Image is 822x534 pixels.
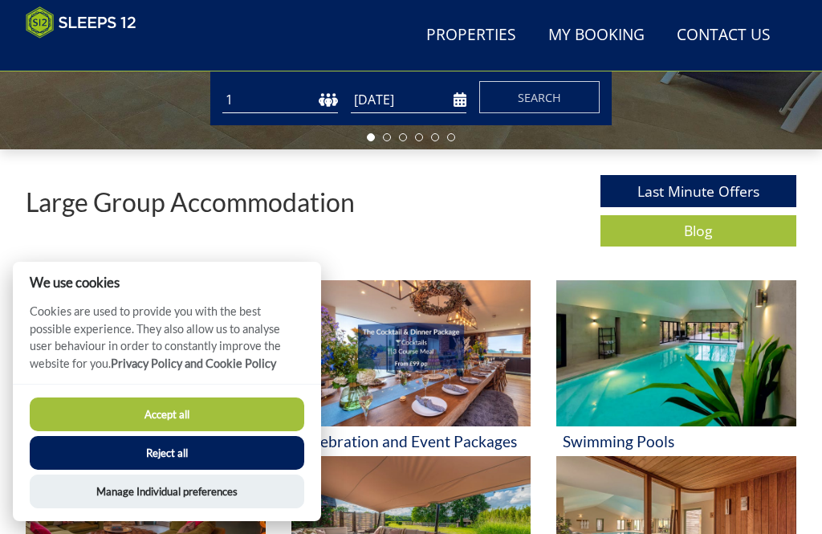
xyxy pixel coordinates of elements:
button: Search [479,81,600,113]
a: Last Minute Offers [600,175,796,206]
img: 'Swimming Pools' - Large Group Accommodation Holiday Ideas [556,280,796,426]
h2: We use cookies [13,275,321,290]
a: Blog [600,215,796,247]
iframe: Customer reviews powered by Trustpilot [18,48,186,62]
span: Search [518,90,561,105]
a: My Booking [542,18,651,54]
a: Privacy Policy and Cookie Policy [111,357,276,370]
button: Manage Individual preferences [30,475,304,508]
input: Arrival Date [351,87,466,113]
p: Large Group Accommodation [26,188,355,216]
a: 'Celebration and Event Packages' - Large Group Accommodation Holiday Ideas Celebration and Event ... [291,280,531,456]
a: Properties [420,18,523,54]
img: Sleeps 12 [26,6,136,39]
a: Contact Us [670,18,777,54]
img: 'Celebration and Event Packages' - Large Group Accommodation Holiday Ideas [291,280,531,426]
h3: Celebration and Event Packages [298,433,525,450]
button: Accept all [30,397,304,431]
button: Reject all [30,436,304,470]
h3: Swimming Pools [563,433,790,450]
p: Cookies are used to provide you with the best possible experience. They also allow us to analyse ... [13,303,321,384]
a: 'Swimming Pools' - Large Group Accommodation Holiday Ideas Swimming Pools [556,280,796,456]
